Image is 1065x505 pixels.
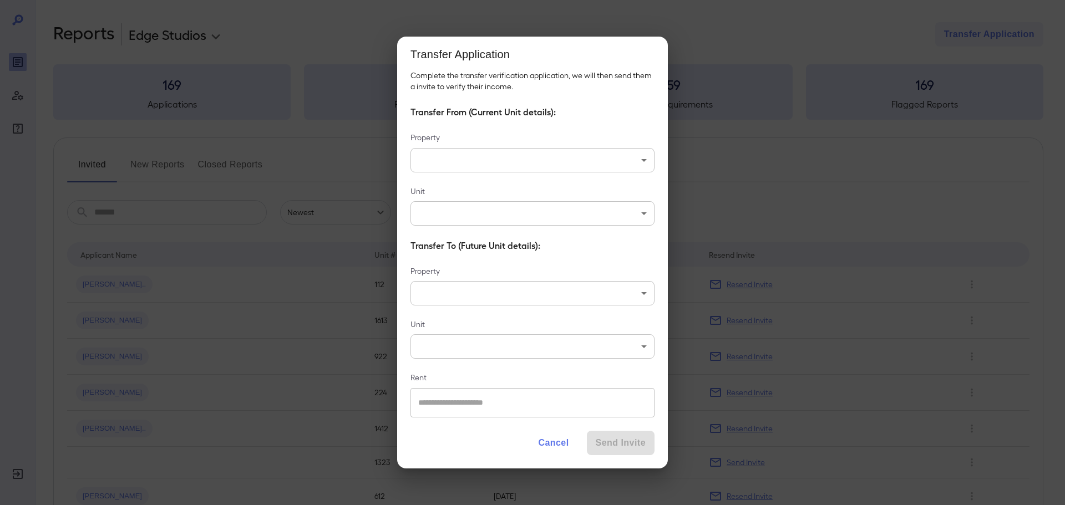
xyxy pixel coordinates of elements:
h6: Transfer From (Current Unit details): [410,105,655,119]
button: Cancel [529,431,577,455]
label: Unit [410,319,655,330]
label: Unit [410,186,655,197]
label: Property [410,132,655,143]
h6: Transfer To (Future Unit details): [410,239,655,252]
label: Property [410,266,655,277]
p: Complete the transfer verification application, we will then send them a invite to verify their i... [410,70,655,92]
label: Rent [410,372,655,383]
h2: Transfer Application [397,37,668,70]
